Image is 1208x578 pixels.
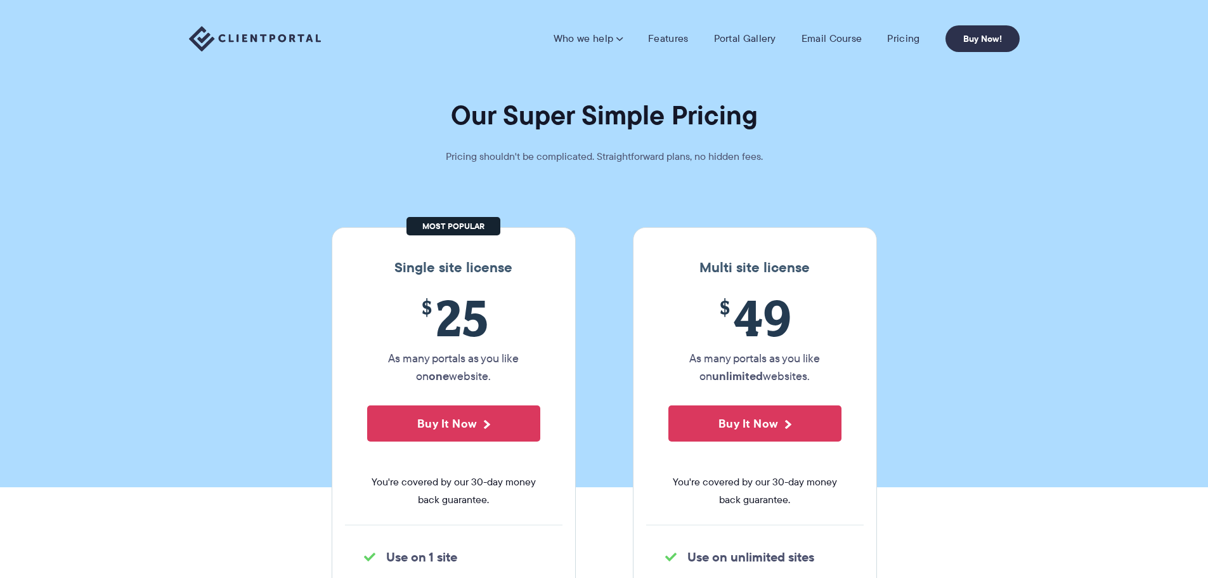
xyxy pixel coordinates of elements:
a: Email Course [802,32,862,45]
span: You're covered by our 30-day money back guarantee. [668,473,841,509]
p: As many portals as you like on websites. [668,350,841,385]
a: Buy Now! [945,25,1020,52]
p: As many portals as you like on website. [367,350,540,385]
h3: Multi site license [646,259,864,276]
a: Features [648,32,688,45]
h3: Single site license [345,259,562,276]
button: Buy It Now [367,405,540,442]
strong: Use on 1 site [386,548,457,567]
a: Who we help [554,32,623,45]
strong: Use on unlimited sites [687,548,814,567]
strong: unlimited [712,367,763,384]
button: Buy It Now [668,405,841,442]
p: Pricing shouldn't be complicated. Straightforward plans, no hidden fees. [414,148,795,166]
strong: one [429,367,449,384]
span: You're covered by our 30-day money back guarantee. [367,473,540,509]
span: 25 [367,289,540,346]
a: Portal Gallery [714,32,776,45]
a: Pricing [887,32,919,45]
span: 49 [668,289,841,346]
